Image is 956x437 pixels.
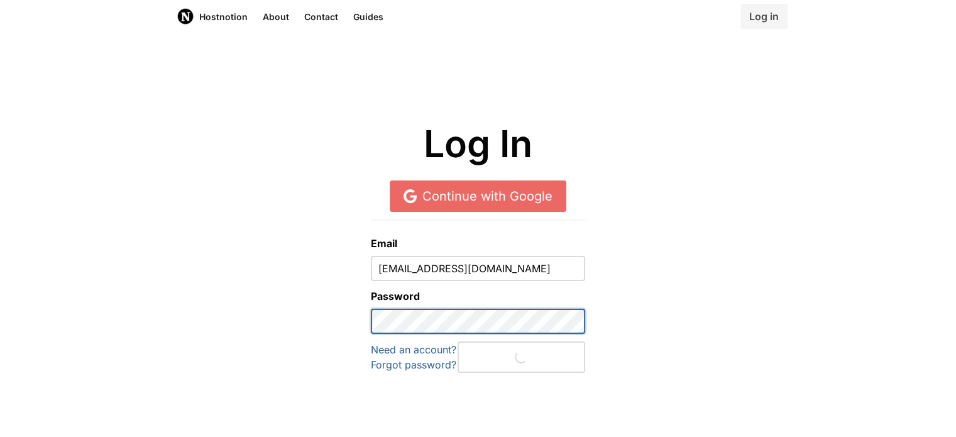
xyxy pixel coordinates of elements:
[371,343,456,356] a: Need an account?
[177,123,780,165] h1: Log In
[740,4,788,29] a: Log in
[371,236,585,251] label: Email
[371,358,456,371] a: Forgot password?
[371,289,585,304] label: Password
[390,180,566,212] a: Continue with Google
[177,8,194,25] img: Host Notion logo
